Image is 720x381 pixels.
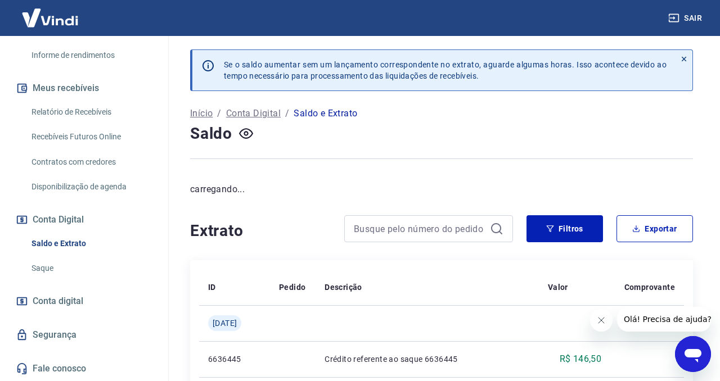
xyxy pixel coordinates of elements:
[13,76,155,101] button: Meus recebíveis
[190,123,232,145] h4: Saldo
[560,352,602,366] p: R$ 146,50
[13,323,155,347] a: Segurança
[590,309,613,332] iframe: Close message
[27,125,155,148] a: Recebíveis Futuros Online
[13,207,155,232] button: Conta Digital
[27,257,155,280] a: Saque
[27,175,155,198] a: Disponibilização de agenda
[285,107,289,120] p: /
[13,356,155,381] a: Fale conosco
[666,8,706,29] button: Sair
[675,336,711,372] iframe: Button to launch messaging window
[217,107,221,120] p: /
[224,59,667,81] p: Se o saldo aumentar sem um lançamento correspondente no extrato, aguarde algumas horas. Isso acon...
[190,107,213,120] a: Início
[7,8,94,17] span: Olá! Precisa de ajuda?
[325,282,362,293] p: Descrição
[616,215,693,242] button: Exportar
[279,282,305,293] p: Pedido
[624,282,675,293] p: Comprovante
[208,282,216,293] p: ID
[27,151,155,174] a: Contratos com credores
[548,282,568,293] p: Valor
[33,293,83,309] span: Conta digital
[27,44,155,67] a: Informe de rendimentos
[13,1,87,35] img: Vindi
[617,307,711,332] iframe: Message from company
[325,353,530,365] p: Crédito referente ao saque 6636445
[226,107,281,120] a: Conta Digital
[213,317,237,329] span: [DATE]
[208,353,261,365] p: 6636445
[294,107,357,120] p: Saldo e Extrato
[526,215,603,242] button: Filtros
[27,101,155,124] a: Relatório de Recebíveis
[190,220,331,242] h4: Extrato
[27,232,155,255] a: Saldo e Extrato
[13,289,155,314] a: Conta digital
[354,220,485,237] input: Busque pelo número do pedido
[190,183,693,196] p: carregando...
